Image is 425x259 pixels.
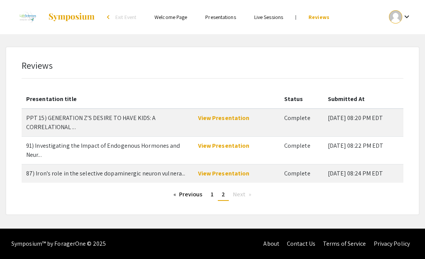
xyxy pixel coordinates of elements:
ul: Pagination [27,189,398,201]
a: Contact Us [287,240,315,248]
span: PPT 15) GENERATION Z’S DESIRE TO HAVE KIDS: A CORRELATIONAL STUDY EXPLORING THE RELATIONSHIP BETW... [26,114,156,131]
a: Terms of Service [323,240,366,248]
span: Reviews [22,59,53,71]
a: Privacy Policy [374,240,410,248]
a: View Presentation [198,114,250,122]
th: Status [280,90,323,109]
a: Previous page [170,189,206,200]
mat-icon: Expand account dropdown [402,12,411,21]
td: [DATE] 08:24 PM EDT [323,164,403,183]
span: Exit Event [115,14,136,21]
span: 2 [222,190,225,198]
span: 1 [211,190,214,198]
li: | [292,14,299,21]
a: About [263,240,279,248]
td: [DATE] 08:22 PM EDT [323,137,403,164]
span: Next [233,190,246,198]
td: [DATE] 08:20 PM EDT [323,109,403,137]
span: 91) Investigating the Impact of Endogenous Hormones and Neurotransmitters on Quorum Sensing Modul... [26,142,180,159]
td: Complete [280,109,323,137]
a: Live Sessions [254,14,283,21]
div: arrow_back_ios [107,15,112,19]
span: 87) Iron's role in the selective dopaminergic neuron vulnerability of Parkinson's Disease: Differ... [26,169,185,177]
th: Presentation title [22,90,194,109]
a: Presentations [205,14,236,21]
a: 2025 Life Sciences South Florida STEM Undergraduate Symposium [6,8,95,27]
a: Welcome Page [154,14,187,21]
th: Submitted At [323,90,403,109]
a: View Presentation [198,142,250,150]
a: View Presentation [198,169,250,177]
a: Reviews [309,14,329,21]
div: Symposium™ by ForagerOne © 2025 [11,229,106,259]
button: Expand account dropdown [381,8,419,25]
td: Complete [280,137,323,164]
img: Symposium by ForagerOne [48,13,95,22]
img: 2025 Life Sciences South Florida STEM Undergraduate Symposium [15,8,40,27]
iframe: Chat [6,225,32,253]
td: Complete [280,164,323,183]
